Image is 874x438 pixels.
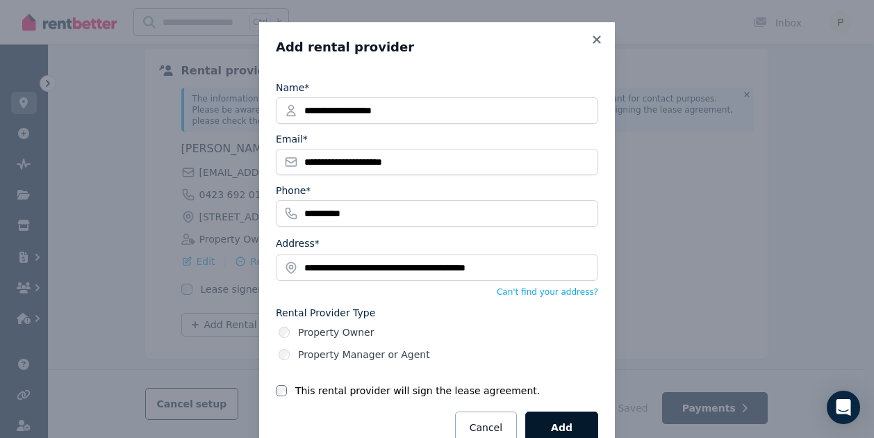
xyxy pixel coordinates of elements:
label: Property Manager or Agent [298,348,430,362]
div: Open Intercom Messenger [827,391,860,424]
label: Property Owner [298,325,374,339]
label: Phone* [276,184,311,197]
label: Rental Provider Type [276,306,598,320]
label: Email* [276,132,308,146]
label: Name* [276,81,309,95]
label: This rental provider will sign the lease agreement. [295,384,540,398]
h3: Add rental provider [276,39,598,56]
label: Address* [276,238,320,249]
button: Can't find your address? [497,286,598,298]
